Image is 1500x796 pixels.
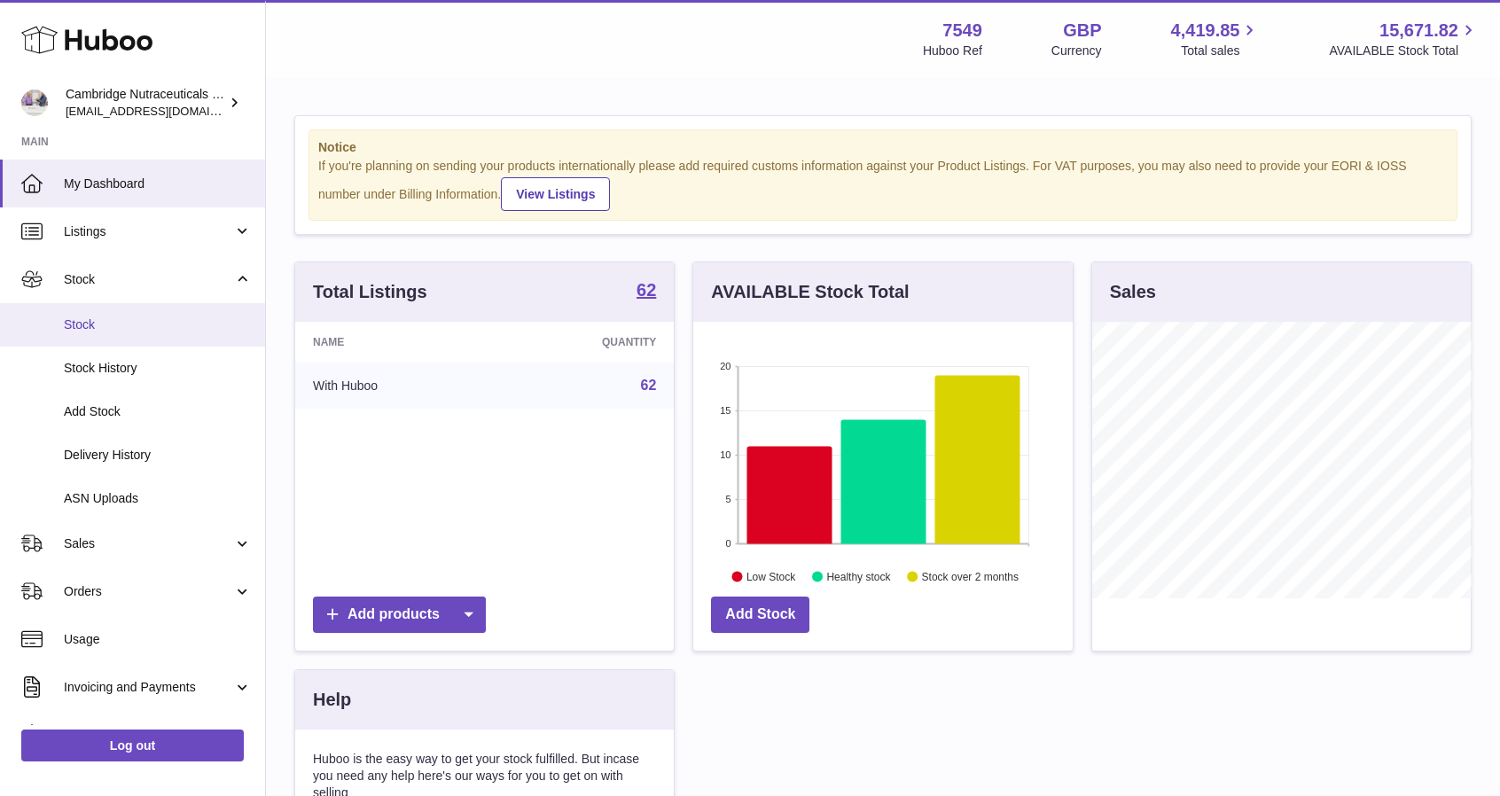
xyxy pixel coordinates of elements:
[726,538,731,549] text: 0
[64,316,252,333] span: Stock
[313,280,427,304] h3: Total Listings
[1329,19,1479,59] a: 15,671.82 AVAILABLE Stock Total
[64,271,233,288] span: Stock
[942,19,982,43] strong: 7549
[1051,43,1102,59] div: Currency
[64,360,252,377] span: Stock History
[313,688,351,712] h3: Help
[827,570,892,582] text: Healthy stock
[726,494,731,504] text: 5
[295,363,495,409] td: With Huboo
[721,361,731,371] text: 20
[64,535,233,552] span: Sales
[721,405,731,416] text: 15
[64,403,252,420] span: Add Stock
[637,281,656,299] strong: 62
[64,679,233,696] span: Invoicing and Payments
[923,43,982,59] div: Huboo Ref
[1063,19,1101,43] strong: GBP
[746,570,796,582] text: Low Stock
[64,223,233,240] span: Listings
[318,139,1448,156] strong: Notice
[21,730,244,761] a: Log out
[64,631,252,648] span: Usage
[1379,19,1458,43] span: 15,671.82
[1181,43,1260,59] span: Total sales
[501,177,610,211] a: View Listings
[64,176,252,192] span: My Dashboard
[64,447,252,464] span: Delivery History
[637,281,656,302] a: 62
[641,378,657,393] a: 62
[721,449,731,460] text: 10
[1329,43,1479,59] span: AVAILABLE Stock Total
[922,570,1019,582] text: Stock over 2 months
[313,597,486,633] a: Add products
[295,322,495,363] th: Name
[711,280,909,304] h3: AVAILABLE Stock Total
[711,597,809,633] a: Add Stock
[66,86,225,120] div: Cambridge Nutraceuticals Ltd
[64,583,233,600] span: Orders
[318,158,1448,211] div: If you're planning on sending your products internationally please add required customs informati...
[495,322,674,363] th: Quantity
[1110,280,1156,304] h3: Sales
[66,104,261,118] span: [EMAIL_ADDRESS][DOMAIN_NAME]
[1171,19,1240,43] span: 4,419.85
[1171,19,1261,59] a: 4,419.85 Total sales
[21,90,48,116] img: qvc@camnutra.com
[64,490,252,507] span: ASN Uploads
